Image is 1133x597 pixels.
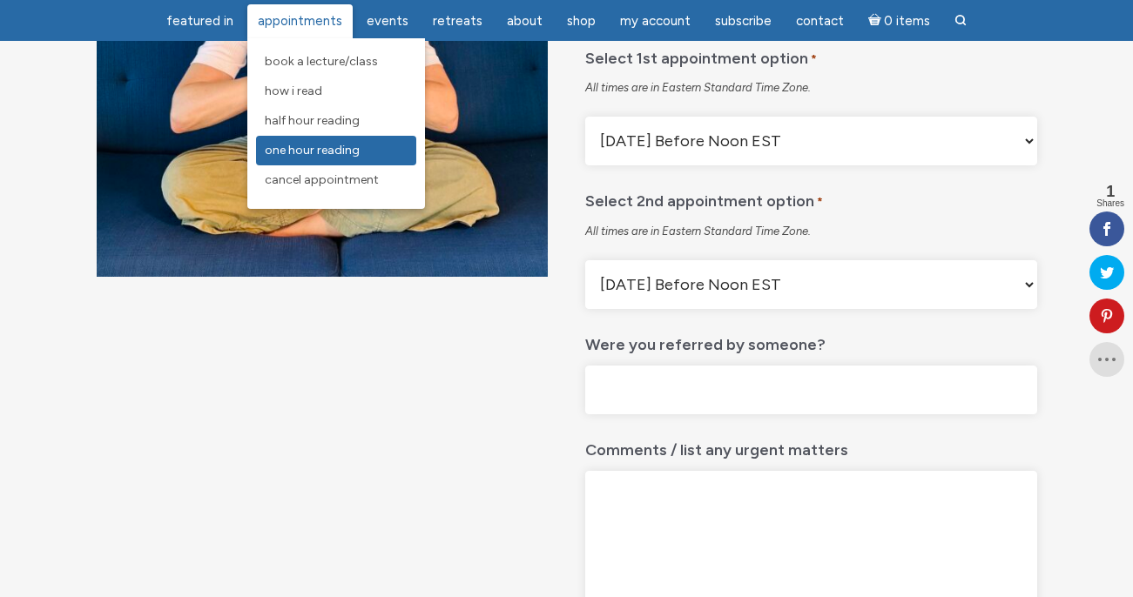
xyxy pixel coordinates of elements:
[265,113,360,128] span: Half Hour Reading
[610,4,701,38] a: My Account
[585,323,826,359] label: Were you referred by someone?
[256,106,416,136] a: Half Hour Reading
[585,224,1036,239] div: All times are in Eastern Standard Time Zone.
[265,54,378,69] span: Book a Lecture/Class
[585,80,1036,96] div: All times are in Eastern Standard Time Zone.
[507,13,543,29] span: About
[567,13,596,29] span: Shop
[620,13,691,29] span: My Account
[265,172,379,187] span: Cancel Appointment
[166,13,233,29] span: featured in
[256,165,416,195] a: Cancel Appointment
[715,13,772,29] span: Subscribe
[356,4,419,38] a: Events
[258,13,342,29] span: Appointments
[884,15,930,28] span: 0 items
[786,4,854,38] a: Contact
[265,143,360,158] span: One Hour Reading
[868,13,885,29] i: Cart
[247,4,353,38] a: Appointments
[585,37,817,74] label: Select 1st appointment option
[256,47,416,77] a: Book a Lecture/Class
[422,4,493,38] a: Retreats
[367,13,408,29] span: Events
[796,13,844,29] span: Contact
[256,136,416,165] a: One Hour Reading
[156,4,244,38] a: featured in
[705,4,782,38] a: Subscribe
[496,4,553,38] a: About
[265,84,322,98] span: How I Read
[585,179,823,217] label: Select 2nd appointment option
[1096,199,1124,208] span: Shares
[256,77,416,106] a: How I Read
[433,13,482,29] span: Retreats
[556,4,606,38] a: Shop
[585,428,848,464] label: Comments / list any urgent matters
[858,3,941,38] a: Cart0 items
[1096,184,1124,199] span: 1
